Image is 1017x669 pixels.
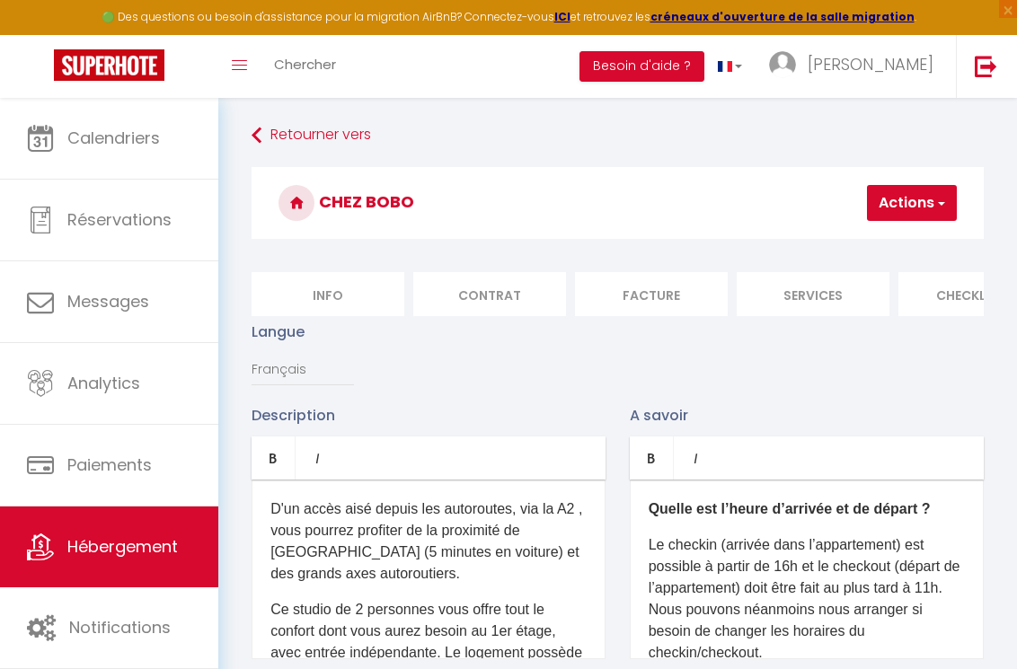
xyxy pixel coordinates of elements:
img: Super Booking [54,49,164,81]
button: Actions [867,185,957,221]
span: Analytics [67,372,140,394]
a: Italic [674,436,717,480]
li: Info [252,272,404,316]
a: ... [PERSON_NAME] [756,35,956,98]
span: Messages [67,290,149,312]
img: ... [769,51,796,78]
h3: Chez Bobo [252,167,984,239]
label: Langue [252,321,305,343]
a: créneaux d'ouverture de la salle migration [650,9,915,24]
li: Facture [575,272,728,316]
a: Retourner vers [252,119,984,152]
p: D'un accès aisé depuis les autoroutes, via la A2 , vous pourrez profiter de la proximité de [GEOG... [270,498,587,585]
span: Chercher [274,55,336,74]
a: ICI [554,9,570,24]
span: [PERSON_NAME] [808,53,933,75]
li: Services [737,272,889,316]
span: Réservations [67,208,172,231]
a: Bold [630,436,674,480]
img: logout [975,55,997,77]
a: Italic [296,436,339,480]
p: Le checkin (arrivée dans l’appartement) est possible à partir de 16h et le checkout (départ de l’... [649,534,965,664]
span: Calendriers [67,127,160,149]
p: A savoir [630,404,984,427]
a: Chercher [261,35,349,98]
li: Contrat [413,272,566,316]
span: Hébergement [67,535,178,558]
span: Paiements [67,453,152,476]
span: Notifications [69,616,171,638]
a: Bold [252,436,296,480]
b: Quelle est l’heure d’arrivée et de départ ? [649,501,931,516]
button: Besoin d'aide ? [579,51,704,82]
p: Description [252,404,606,427]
